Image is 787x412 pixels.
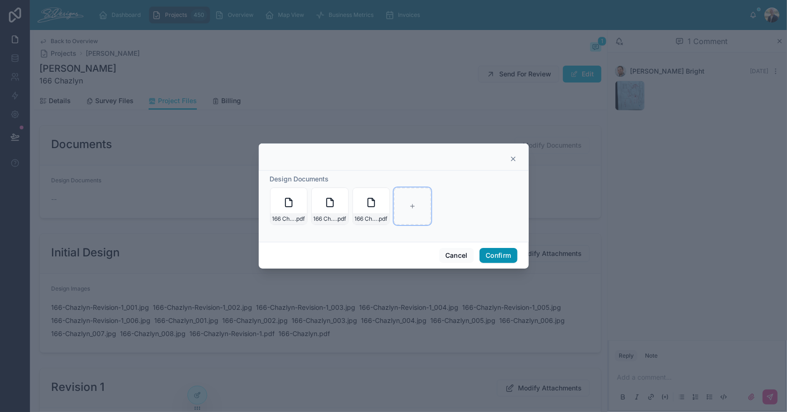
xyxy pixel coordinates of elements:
span: 166 Chazlyn Revision 2 [314,215,337,223]
span: Design Documents [270,175,329,183]
button: Cancel [439,248,474,263]
span: 166 Chazlyn [355,215,378,223]
button: Confirm [480,248,517,263]
span: .pdf [337,215,346,223]
span: 166 Chazlyn Revision 1 [272,215,295,223]
span: .pdf [378,215,388,223]
span: .pdf [295,215,305,223]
